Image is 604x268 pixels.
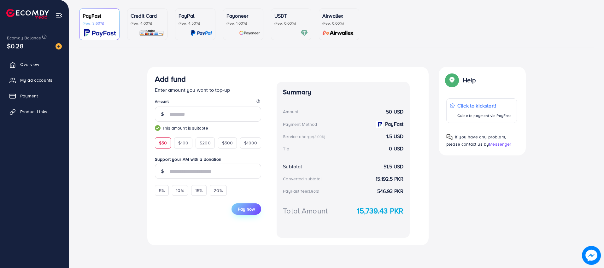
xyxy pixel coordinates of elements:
p: USDT [274,12,308,20]
div: Tip [283,146,289,152]
span: Product Links [20,108,47,115]
p: (Fee: 4.00%) [131,21,164,26]
span: 15% [195,187,202,194]
img: card [191,29,212,37]
strong: 15,192.5 PKR [376,175,403,183]
img: card [84,29,116,37]
small: (3.60%) [307,189,319,194]
span: $1000 [244,140,257,146]
strong: 15,739.43 PKR [357,205,403,216]
span: 5% [159,187,165,194]
a: Payment [5,90,64,102]
img: card [239,29,260,37]
div: Total Amount [283,205,328,216]
div: PayFast fee [283,188,321,194]
strong: PayFast [385,120,403,128]
p: Help [463,76,476,84]
a: Product Links [5,105,64,118]
img: card [301,29,308,37]
small: This amount is suitable [155,125,261,131]
p: Enter amount you want to top-up [155,86,261,94]
p: (Fee: 0.00%) [322,21,356,26]
span: Overview [20,61,39,67]
span: $200 [200,140,211,146]
p: (Fee: 3.60%) [83,21,116,26]
legend: Amount [155,99,261,107]
span: $50 [159,140,167,146]
span: 10% [176,187,184,194]
p: Click to kickstart! [457,102,511,109]
span: Payment [20,93,38,99]
img: payment [376,121,383,128]
img: menu [56,12,63,19]
div: Converted subtotal [283,176,322,182]
p: Airwallex [322,12,356,20]
div: Payment Method [283,121,317,127]
h3: Add fund [155,74,186,84]
h4: Summary [283,88,403,96]
a: My ad accounts [5,74,64,86]
button: Pay now [232,203,261,215]
strong: 546.93 PKR [377,188,404,195]
span: If you have any problem, please contact us by [446,134,506,147]
p: (Fee: 0.00%) [274,21,308,26]
a: Overview [5,58,64,71]
img: card [139,29,164,37]
span: 20% [214,187,222,194]
img: card [320,29,356,37]
div: Amount [283,108,298,115]
span: Pay now [238,206,255,212]
img: logo [6,9,49,19]
img: image [56,43,62,50]
strong: 0 USD [389,145,403,152]
span: $0.28 [7,41,24,50]
p: PayPal [179,12,212,20]
p: (Fee: 1.00%) [226,21,260,26]
p: PayFast [83,12,116,20]
p: Payoneer [226,12,260,20]
span: Messenger [489,141,511,147]
span: $100 [178,140,188,146]
img: Popup guide [446,74,458,86]
span: My ad accounts [20,77,52,83]
span: Ecomdy Balance [7,35,41,41]
small: (3.00%) [313,134,325,139]
strong: 1.5 USD [386,133,403,140]
div: Subtotal [283,163,302,170]
span: $500 [222,140,233,146]
img: Popup guide [446,134,453,140]
label: Support your AM with a donation [155,156,261,162]
div: Service charge [283,133,327,140]
strong: 51.5 USD [384,163,403,170]
img: image [582,246,601,265]
p: (Fee: 4.50%) [179,21,212,26]
strong: 50 USD [386,108,403,115]
p: Credit Card [131,12,164,20]
img: guide [155,125,161,131]
p: Guide to payment via PayFast [457,112,511,119]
